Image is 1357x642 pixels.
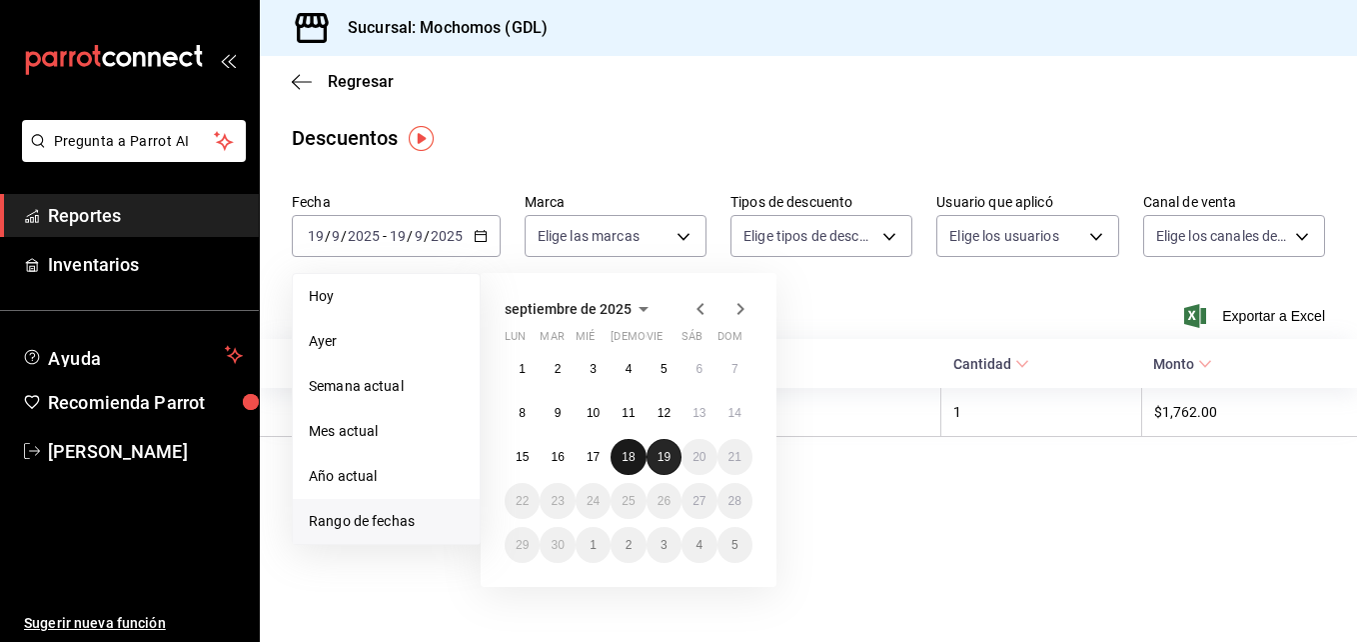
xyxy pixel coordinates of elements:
button: 5 de septiembre de 2025 [647,351,681,387]
input: -- [389,228,407,244]
button: 27 de septiembre de 2025 [681,483,716,519]
img: Tooltip marker [409,126,434,151]
span: Elige los usuarios [949,226,1058,246]
a: Pregunta a Parrot AI [14,145,246,166]
abbr: 29 de septiembre de 2025 [516,538,529,552]
abbr: 17 de septiembre de 2025 [587,450,600,464]
abbr: 4 de octubre de 2025 [695,538,702,552]
button: 7 de septiembre de 2025 [717,351,752,387]
button: septiembre de 2025 [505,297,656,321]
span: Elige tipos de descuento [743,226,875,246]
span: Hoy [309,286,464,307]
label: Marca [525,195,706,209]
button: 4 de octubre de 2025 [681,527,716,563]
span: Elige las marcas [538,226,640,246]
abbr: 8 de septiembre de 2025 [519,406,526,420]
div: Descuentos [292,123,398,153]
button: 9 de septiembre de 2025 [540,395,575,431]
button: Pregunta a Parrot AI [22,120,246,162]
button: 22 de septiembre de 2025 [505,483,540,519]
button: 29 de septiembre de 2025 [505,527,540,563]
span: Ayer [309,331,464,352]
button: 4 de septiembre de 2025 [611,351,646,387]
button: 8 de septiembre de 2025 [505,395,540,431]
button: 12 de septiembre de 2025 [647,395,681,431]
h3: Sucursal: Mochomos (GDL) [332,16,548,40]
input: ---- [347,228,381,244]
button: 13 de septiembre de 2025 [681,395,716,431]
abbr: viernes [647,330,663,351]
abbr: 10 de septiembre de 2025 [587,406,600,420]
span: [PERSON_NAME] [48,438,243,465]
abbr: 3 de septiembre de 2025 [590,362,597,376]
abbr: 13 de septiembre de 2025 [692,406,705,420]
button: 24 de septiembre de 2025 [576,483,611,519]
button: 2 de octubre de 2025 [611,527,646,563]
abbr: domingo [717,330,742,351]
label: Usuario que aplicó [936,195,1118,209]
span: Regresar [328,72,394,91]
span: Reportes [48,202,243,229]
abbr: 7 de septiembre de 2025 [731,362,738,376]
label: Tipos de descuento [730,195,912,209]
th: $1,762.00 [1141,388,1357,437]
button: 28 de septiembre de 2025 [717,483,752,519]
span: - [383,228,387,244]
abbr: 22 de septiembre de 2025 [516,494,529,508]
abbr: 1 de septiembre de 2025 [519,362,526,376]
button: 2 de septiembre de 2025 [540,351,575,387]
th: [PERSON_NAME] [260,388,621,437]
label: Fecha [292,195,501,209]
span: Recomienda Parrot [48,389,243,416]
span: Elige los canales de venta [1156,226,1288,246]
span: Mes actual [309,421,464,442]
span: Inventarios [48,251,243,278]
abbr: 23 de septiembre de 2025 [551,494,564,508]
abbr: 14 de septiembre de 2025 [728,406,741,420]
abbr: 4 de septiembre de 2025 [626,362,633,376]
abbr: 27 de septiembre de 2025 [692,494,705,508]
span: / [424,228,430,244]
abbr: 24 de septiembre de 2025 [587,494,600,508]
input: -- [307,228,325,244]
abbr: jueves [611,330,728,351]
button: 17 de septiembre de 2025 [576,439,611,475]
button: 23 de septiembre de 2025 [540,483,575,519]
span: Exportar a Excel [1188,304,1325,328]
span: / [325,228,331,244]
abbr: 5 de septiembre de 2025 [661,362,668,376]
input: -- [414,228,424,244]
button: 11 de septiembre de 2025 [611,395,646,431]
abbr: 30 de septiembre de 2025 [551,538,564,552]
abbr: 5 de octubre de 2025 [731,538,738,552]
span: Sugerir nueva función [24,613,243,634]
span: Año actual [309,466,464,487]
button: 10 de septiembre de 2025 [576,395,611,431]
abbr: 25 de septiembre de 2025 [622,494,635,508]
button: 6 de septiembre de 2025 [681,351,716,387]
button: 18 de septiembre de 2025 [611,439,646,475]
button: 15 de septiembre de 2025 [505,439,540,475]
span: Ayuda [48,343,217,367]
abbr: martes [540,330,564,351]
abbr: 1 de octubre de 2025 [590,538,597,552]
button: open_drawer_menu [220,52,236,68]
span: Pregunta a Parrot AI [54,131,215,152]
span: septiembre de 2025 [505,301,632,317]
span: / [341,228,347,244]
button: 16 de septiembre de 2025 [540,439,575,475]
button: 30 de septiembre de 2025 [540,527,575,563]
span: Monto [1153,356,1212,372]
button: 26 de septiembre de 2025 [647,483,681,519]
abbr: 2 de octubre de 2025 [626,538,633,552]
span: Semana actual [309,376,464,397]
abbr: 20 de septiembre de 2025 [692,450,705,464]
button: 19 de septiembre de 2025 [647,439,681,475]
span: / [407,228,413,244]
abbr: 6 de septiembre de 2025 [695,362,702,376]
abbr: 2 de septiembre de 2025 [555,362,562,376]
abbr: miércoles [576,330,595,351]
button: 21 de septiembre de 2025 [717,439,752,475]
abbr: 9 de septiembre de 2025 [555,406,562,420]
